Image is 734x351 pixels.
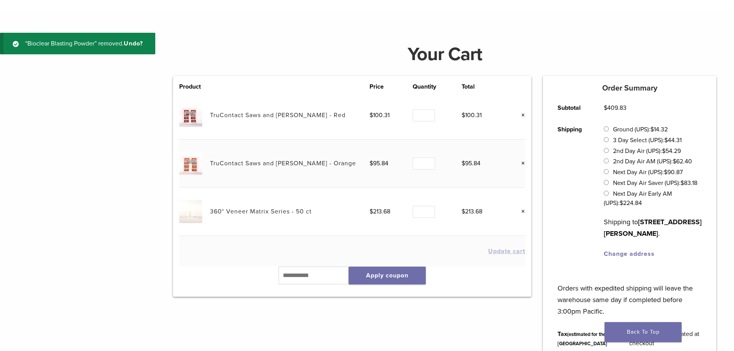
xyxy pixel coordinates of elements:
[604,104,627,112] bdi: 409.83
[179,152,202,175] img: TruContact Saws and Sanders - Orange
[179,104,202,126] img: TruContact Saws and Sanders - Red
[613,126,668,133] label: Ground (UPS):
[488,248,525,254] button: Update cart
[613,179,697,187] label: Next Day Air Saver (UPS):
[549,97,595,119] th: Subtotal
[515,110,525,120] a: Remove this item
[413,82,461,91] th: Quantity
[620,199,623,207] span: $
[462,160,480,167] bdi: 95.84
[664,136,668,144] span: $
[349,267,426,284] button: Apply coupon
[613,147,681,155] label: 2nd Day Air (UPS):
[462,82,505,91] th: Total
[620,199,642,207] bdi: 224.84
[210,160,356,167] a: TruContact Saws and [PERSON_NAME] - Orange
[662,147,681,155] bdi: 54.29
[650,126,654,133] span: $
[370,160,388,167] bdi: 95.84
[210,111,346,119] a: TruContact Saws and [PERSON_NAME] - Red
[370,111,390,119] bdi: 100.31
[370,208,390,215] bdi: 213.68
[680,179,697,187] bdi: 83.18
[370,208,373,215] span: $
[462,111,482,119] bdi: 100.31
[370,82,413,91] th: Price
[604,190,672,207] label: Next Day Air Early AM (UPS):
[558,271,702,317] p: Orders with expedited shipping will leave the warehouse same day if completed before 3:00pm Pacific.
[124,40,143,47] a: Undo?
[179,200,202,223] img: 360° Veneer Matrix Series - 50 ct
[462,111,465,119] span: $
[673,158,692,165] bdi: 62.40
[370,160,373,167] span: $
[604,216,702,239] p: Shipping to .
[515,207,525,217] a: Remove this item
[605,322,682,342] a: Back To Top
[664,168,683,176] bdi: 90.87
[613,136,682,144] label: 3 Day Select (UPS):
[543,84,716,93] h5: Order Summary
[179,82,210,91] th: Product
[210,208,312,215] a: 360° Veneer Matrix Series - 50 ct
[462,208,465,215] span: $
[604,218,702,238] strong: [STREET_ADDRESS][PERSON_NAME]
[613,168,683,176] label: Next Day Air (UPS):
[664,168,667,176] span: $
[549,119,595,265] th: Shipping
[462,160,465,167] span: $
[650,126,668,133] bdi: 14.32
[604,250,655,258] a: Change address
[613,158,692,165] label: 2nd Day Air AM (UPS):
[680,179,684,187] span: $
[604,104,607,112] span: $
[167,45,722,64] h1: Your Cart
[673,158,676,165] span: $
[662,147,665,155] span: $
[515,158,525,168] a: Remove this item
[664,136,682,144] bdi: 44.31
[462,208,482,215] bdi: 213.68
[370,111,373,119] span: $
